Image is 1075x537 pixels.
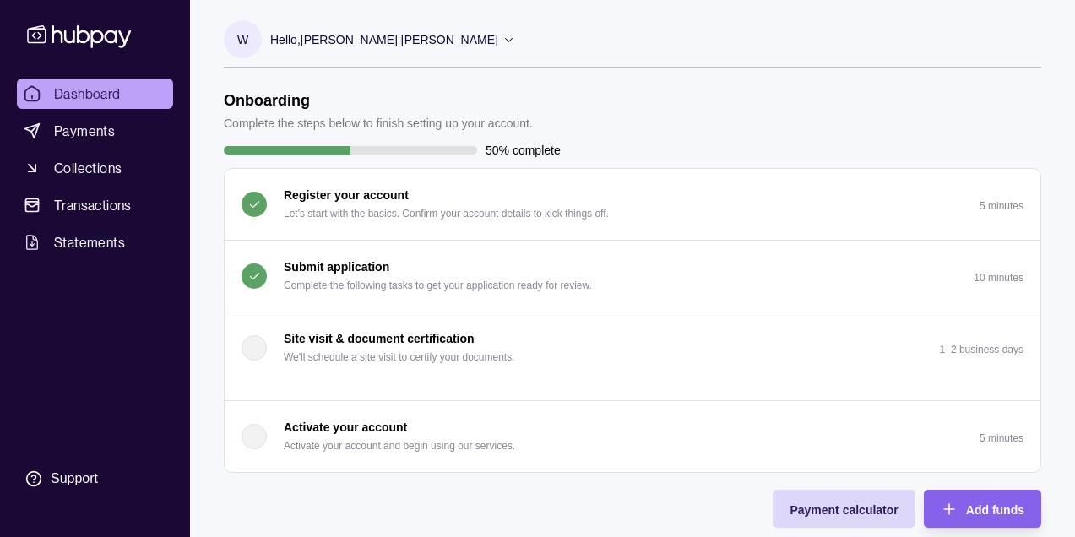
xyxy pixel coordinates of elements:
[54,232,125,252] span: Statements
[924,490,1041,528] button: Add funds
[790,503,898,517] span: Payment calculator
[940,344,1023,355] p: 1–2 business days
[773,490,915,528] button: Payment calculator
[17,461,173,496] a: Support
[225,401,1040,472] button: Activate your account Activate your account and begin using our services.5 minutes
[54,84,121,104] span: Dashboard
[284,276,592,295] p: Complete the following tasks to get your application ready for review.
[974,272,1023,284] p: 10 minutes
[284,418,407,437] p: Activate your account
[284,204,609,223] p: Let's start with the basics. Confirm your account details to kick things off.
[284,258,389,276] p: Submit application
[966,503,1024,517] span: Add funds
[225,241,1040,312] button: Submit application Complete the following tasks to get your application ready for review.10 minutes
[17,79,173,109] a: Dashboard
[17,227,173,258] a: Statements
[980,200,1023,212] p: 5 minutes
[225,312,1040,383] button: Site visit & document certification We'll schedule a site visit to certify your documents.1–2 bus...
[224,91,533,110] h1: Onboarding
[486,141,561,160] p: 50% complete
[270,30,498,49] p: Hello, [PERSON_NAME] [PERSON_NAME]
[224,114,533,133] p: Complete the steps below to finish setting up your account.
[284,329,475,348] p: Site visit & document certification
[54,158,122,178] span: Collections
[980,432,1023,444] p: 5 minutes
[225,169,1040,240] button: Register your account Let's start with the basics. Confirm your account details to kick things of...
[17,116,173,146] a: Payments
[225,383,1040,400] div: Site visit & document certification We'll schedule a site visit to certify your documents.1–2 bus...
[51,469,98,488] div: Support
[237,30,248,49] p: W
[284,437,515,455] p: Activate your account and begin using our services.
[54,121,115,141] span: Payments
[284,348,515,366] p: We'll schedule a site visit to certify your documents.
[17,190,173,220] a: Transactions
[54,195,132,215] span: Transactions
[17,153,173,183] a: Collections
[284,186,409,204] p: Register your account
